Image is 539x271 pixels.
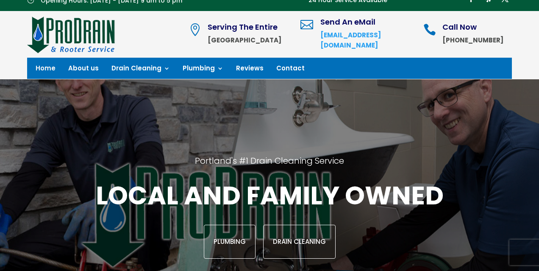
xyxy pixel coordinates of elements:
span:  [300,18,313,31]
a: Drain Cleaning [263,225,336,259]
img: site-logo-100h [27,15,116,53]
a: About us [68,65,99,75]
span:  [423,23,436,36]
strong: [GEOGRAPHIC_DATA] [208,36,281,45]
span: Send An eMail [320,17,375,27]
a: [EMAIL_ADDRESS][DOMAIN_NAME] [320,31,381,50]
a: Plumbing [204,225,256,259]
a: Plumbing [183,65,223,75]
span: Serving The Entire [208,22,278,32]
span:  [189,23,201,36]
h2: Portland's #1 Drain Cleaning Service [70,155,469,179]
a: Contact [276,65,305,75]
a: Home [36,65,56,75]
strong: [PHONE_NUMBER] [442,36,503,45]
div: Local and family owned [70,179,469,259]
a: Drain Cleaning [111,65,170,75]
a: Reviews [236,65,264,75]
span: Call Now [442,22,477,32]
